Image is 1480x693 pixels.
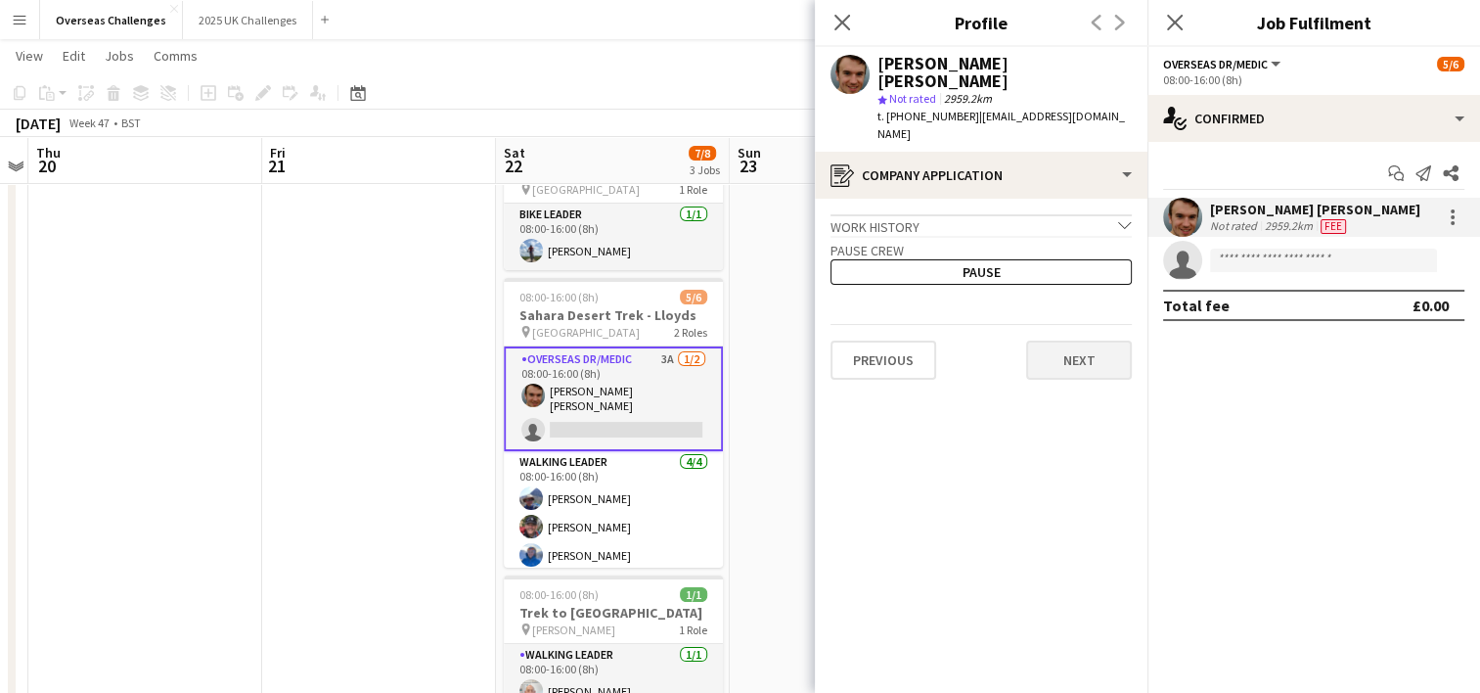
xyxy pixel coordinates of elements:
span: Sat [504,144,525,162]
button: Next [1026,341,1132,380]
app-job-card: 08:00-16:00 (8h)5/6Sahara Desert Trek - Lloyds [GEOGRAPHIC_DATA]2 RolesOverseas Dr/Medic3A1/208:0... [504,278,723,568]
span: Fee [1321,219,1346,234]
button: Pause [830,259,1132,285]
span: Sun [738,144,761,162]
app-card-role: Bike Leader1/108:00-16:00 (8h)[PERSON_NAME] [504,204,723,270]
h3: Trek to [GEOGRAPHIC_DATA] [504,604,723,622]
span: 7/8 [689,146,716,161]
div: Company application [815,152,1147,199]
span: 5/6 [680,290,707,304]
h3: Sahara Desert Trek - Lloyds [504,306,723,324]
span: Week 47 [65,115,113,130]
div: [DATE] [16,114,61,133]
span: 5/6 [1437,57,1464,71]
span: Edit [63,47,85,65]
span: Comms [154,47,198,65]
span: [GEOGRAPHIC_DATA] [532,325,640,340]
a: View [8,43,51,69]
a: Jobs [97,43,142,69]
span: [PERSON_NAME] [532,623,615,637]
button: Overseas Challenges [40,1,183,39]
span: 08:00-16:00 (8h) [519,290,599,304]
div: [PERSON_NAME] [PERSON_NAME] [877,55,1132,90]
div: BST [121,115,141,130]
span: 2959.2km [940,91,996,106]
div: £0.00 [1413,296,1449,315]
span: 08:00-16:00 (8h) [519,587,599,602]
div: 3 Jobs [690,162,720,177]
span: Fri [270,144,286,162]
button: Previous [830,341,936,380]
span: 1/1 [680,587,707,602]
span: [GEOGRAPHIC_DATA] [532,182,640,197]
span: 21 [267,155,286,177]
h3: Profile [815,10,1147,35]
a: Comms [146,43,205,69]
a: Edit [55,43,93,69]
div: Total fee [1163,296,1230,315]
span: Overseas Dr/Medic [1163,57,1268,71]
span: Jobs [105,47,134,65]
div: 08:00-16:00 (8h) [1163,72,1464,87]
span: | [EMAIL_ADDRESS][DOMAIN_NAME] [877,109,1125,141]
span: 1 Role [679,623,707,637]
app-card-role: Walking Leader4/408:00-16:00 (8h)[PERSON_NAME][PERSON_NAME][PERSON_NAME] [504,451,723,603]
span: 23 [735,155,761,177]
div: Confirmed [1147,95,1480,142]
h3: Job Fulfilment [1147,10,1480,35]
button: Overseas Dr/Medic [1163,57,1283,71]
span: Thu [36,144,61,162]
span: View [16,47,43,65]
app-card-role: Overseas Dr/Medic3A1/208:00-16:00 (8h)[PERSON_NAME] [PERSON_NAME] [504,346,723,451]
div: Not rated [1210,218,1261,234]
div: 2959.2km [1261,218,1317,234]
span: t. [PHONE_NUMBER] [877,109,979,123]
div: [PERSON_NAME] [PERSON_NAME] [1210,201,1420,218]
app-job-card: 08:00-16:00 (8h)1/1Cuban Revolution Cycle - Openworks [GEOGRAPHIC_DATA]1 RoleBike Leader1/108:00-... [504,117,723,270]
div: Crew has different fees then in role [1317,218,1350,234]
span: 22 [501,155,525,177]
span: 1 Role [679,182,707,197]
h3: Pause crew [830,242,1132,259]
span: Not rated [889,91,936,106]
span: 2 Roles [674,325,707,340]
button: 2025 UK Challenges [183,1,313,39]
span: 20 [33,155,61,177]
div: Work history [830,214,1132,236]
